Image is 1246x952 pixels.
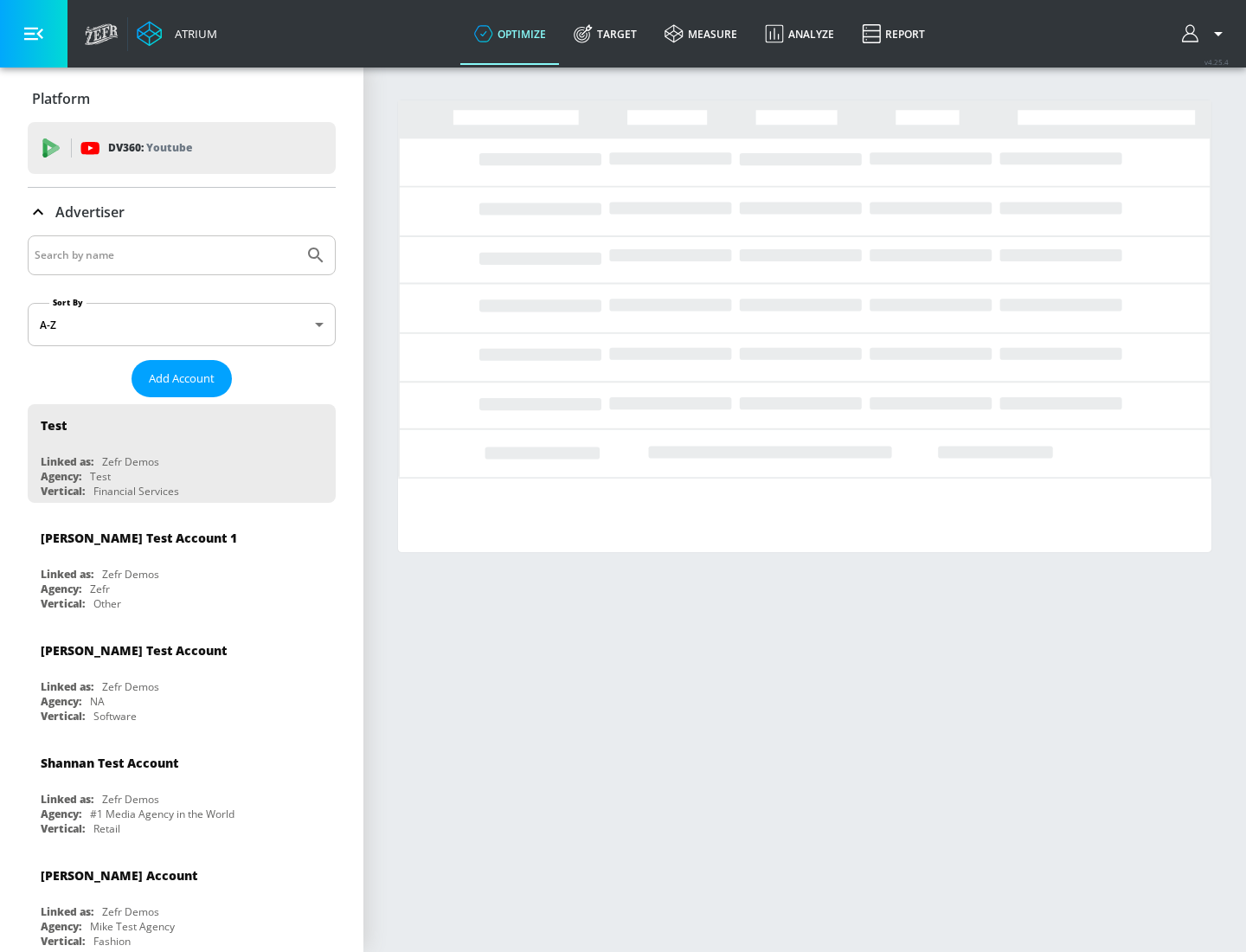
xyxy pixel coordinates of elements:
[28,404,336,503] div: TestLinked as:Zefr DemosAgency:TestVertical:Financial Services
[41,904,93,919] div: Linked as:
[149,369,215,389] span: Add Account
[93,484,179,499] div: Financial Services
[90,582,110,596] div: Zefr
[28,742,336,840] div: Shannan Test AccountLinked as:Zefr DemosAgency:#1 Media Agency in the WorldVertical:Retail
[137,21,217,47] a: Atrium
[41,694,81,709] div: Agency:
[90,919,175,934] div: Mike Test Agency
[102,567,159,582] div: Zefr Demos
[651,3,751,65] a: measure
[751,3,848,65] a: Analyze
[41,582,81,596] div: Agency:
[28,122,336,174] div: DV360: Youtube
[41,934,85,949] div: Vertical:
[93,934,131,949] div: Fashion
[90,694,105,709] div: NA
[28,188,336,236] div: Advertiser
[93,709,137,724] div: Software
[41,821,85,836] div: Vertical:
[28,629,336,728] div: [PERSON_NAME] Test AccountLinked as:Zefr DemosAgency:NAVertical:Software
[102,454,159,469] div: Zefr Demos
[41,484,85,499] div: Vertical:
[28,517,336,615] div: [PERSON_NAME] Test Account 1Linked as:Zefr DemosAgency:ZefrVertical:Other
[41,867,197,884] div: [PERSON_NAME] Account
[41,454,93,469] div: Linked as:
[35,244,297,267] input: Search by name
[41,530,237,546] div: [PERSON_NAME] Test Account 1
[93,821,120,836] div: Retail
[168,26,217,42] div: Atrium
[41,919,81,934] div: Agency:
[848,3,939,65] a: Report
[28,74,336,123] div: Platform
[41,709,85,724] div: Vertical:
[90,469,111,484] div: Test
[41,417,67,434] div: Test
[93,596,121,611] div: Other
[102,679,159,694] div: Zefr Demos
[28,303,336,346] div: A-Z
[90,807,234,821] div: #1 Media Agency in the World
[146,138,192,157] p: Youtube
[55,203,125,222] p: Advertiser
[41,596,85,611] div: Vertical:
[41,807,81,821] div: Agency:
[560,3,651,65] a: Target
[41,755,178,771] div: Shannan Test Account
[102,904,159,919] div: Zefr Demos
[132,360,232,397] button: Add Account
[49,297,87,308] label: Sort By
[41,642,227,659] div: [PERSON_NAME] Test Account
[41,679,93,694] div: Linked as:
[41,469,81,484] div: Agency:
[108,138,192,158] p: DV360:
[41,792,93,807] div: Linked as:
[32,89,90,108] p: Platform
[102,792,159,807] div: Zefr Demos
[1204,57,1229,67] span: v 4.25.4
[41,567,93,582] div: Linked as:
[460,3,560,65] a: optimize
